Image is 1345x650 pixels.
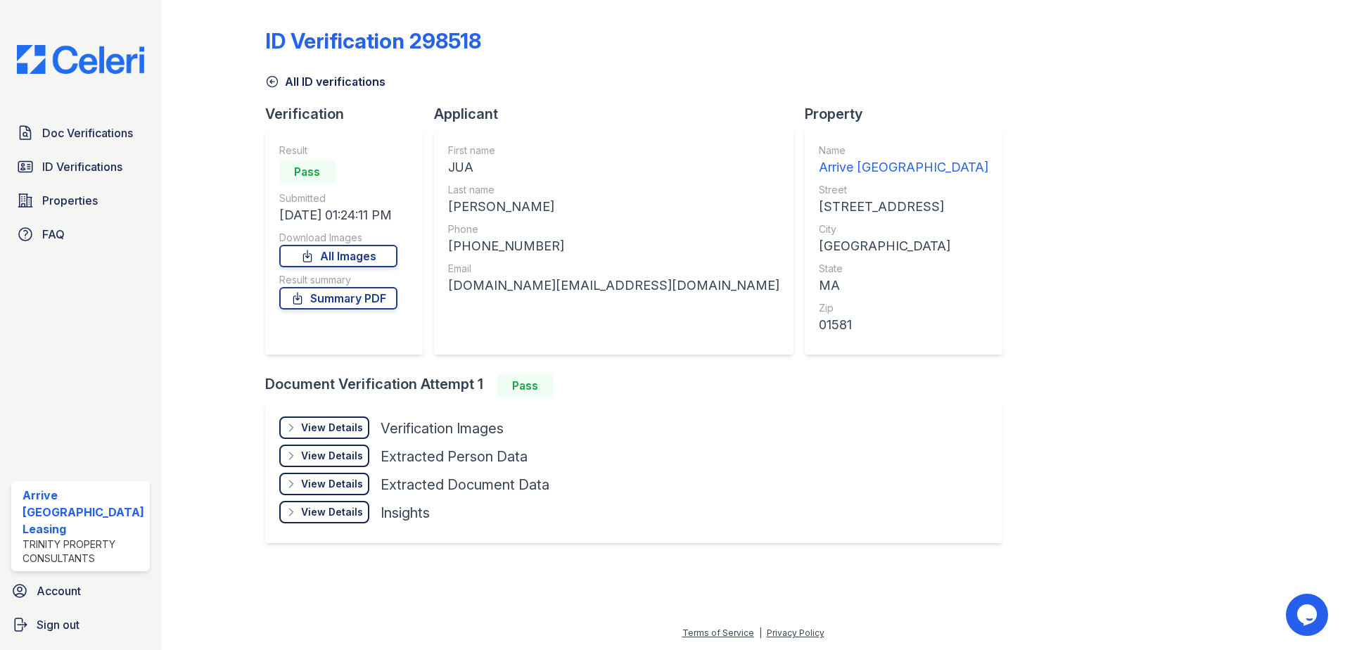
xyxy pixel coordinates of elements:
div: Insights [381,503,430,523]
div: Extracted Document Data [381,475,549,495]
div: Verification [265,104,434,124]
iframe: chat widget [1286,594,1331,636]
div: [PHONE_NUMBER] [448,236,779,256]
div: Applicant [434,104,805,124]
a: Terms of Service [682,627,754,638]
a: FAQ [11,220,150,248]
div: [STREET_ADDRESS] [819,197,988,217]
div: View Details [301,505,363,519]
span: ID Verifications [42,158,122,175]
div: City [819,222,988,236]
div: Last name [448,183,779,197]
div: Name [819,144,988,158]
div: 01581 [819,315,988,335]
div: Submitted [279,191,397,205]
span: Account [37,582,81,599]
a: ID Verifications [11,153,150,181]
div: Trinity Property Consultants [23,537,144,566]
div: Zip [819,301,988,315]
div: MA [819,276,988,295]
div: [GEOGRAPHIC_DATA] [819,236,988,256]
a: Properties [11,186,150,215]
span: FAQ [42,226,65,243]
div: Result summary [279,273,397,287]
div: Download Images [279,231,397,245]
div: [DATE] 01:24:11 PM [279,205,397,225]
a: Privacy Policy [767,627,824,638]
a: All ID verifications [265,73,385,90]
div: Pass [279,160,336,183]
div: Arrive [GEOGRAPHIC_DATA] Leasing [23,487,144,537]
div: View Details [301,449,363,463]
a: Doc Verifications [11,119,150,147]
div: Street [819,183,988,197]
a: Sign out [6,611,155,639]
div: Verification Images [381,419,504,438]
div: Arrive [GEOGRAPHIC_DATA] [819,158,988,177]
div: Document Verification Attempt 1 [265,374,1014,397]
div: Result [279,144,397,158]
span: Doc Verifications [42,125,133,141]
div: ID Verification 298518 [265,28,481,53]
div: JUA [448,158,779,177]
div: | [759,627,762,638]
div: Pass [497,374,554,397]
div: Email [448,262,779,276]
div: Phone [448,222,779,236]
a: Name Arrive [GEOGRAPHIC_DATA] [819,144,988,177]
div: Extracted Person Data [381,447,528,466]
img: CE_Logo_Blue-a8612792a0a2168367f1c8372b55b34899dd931a85d93a1a3d3e32e68fde9ad4.png [6,45,155,74]
a: All Images [279,245,397,267]
div: First name [448,144,779,158]
div: View Details [301,421,363,435]
div: State [819,262,988,276]
div: [PERSON_NAME] [448,197,779,217]
span: Properties [42,192,98,209]
a: Account [6,577,155,605]
div: Property [805,104,1014,124]
div: [DOMAIN_NAME][EMAIL_ADDRESS][DOMAIN_NAME] [448,276,779,295]
div: View Details [301,477,363,491]
a: Summary PDF [279,287,397,310]
span: Sign out [37,616,79,633]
